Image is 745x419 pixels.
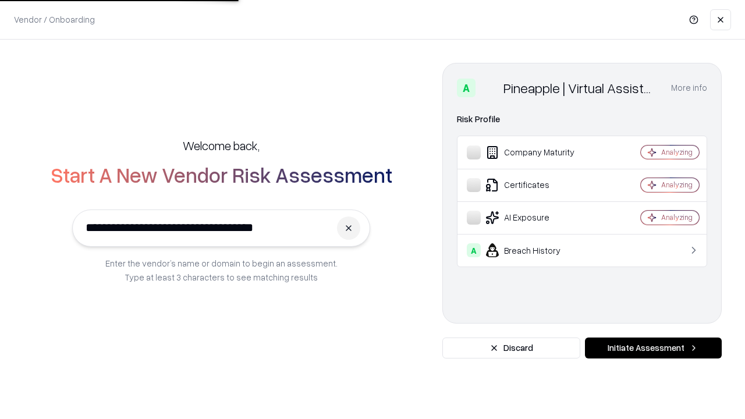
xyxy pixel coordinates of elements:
[467,178,606,192] div: Certificates
[503,79,657,97] div: Pineapple | Virtual Assistant Agency
[467,145,606,159] div: Company Maturity
[661,212,693,222] div: Analyzing
[467,211,606,225] div: AI Exposure
[105,256,338,284] p: Enter the vendor’s name or domain to begin an assessment. Type at least 3 characters to see match...
[480,79,499,97] img: Pineapple | Virtual Assistant Agency
[442,338,580,358] button: Discard
[661,180,693,190] div: Analyzing
[467,243,481,257] div: A
[183,137,260,154] h5: Welcome back,
[585,338,722,358] button: Initiate Assessment
[661,147,693,157] div: Analyzing
[457,112,707,126] div: Risk Profile
[14,13,95,26] p: Vendor / Onboarding
[51,163,392,186] h2: Start A New Vendor Risk Assessment
[457,79,476,97] div: A
[671,77,707,98] button: More info
[467,243,606,257] div: Breach History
